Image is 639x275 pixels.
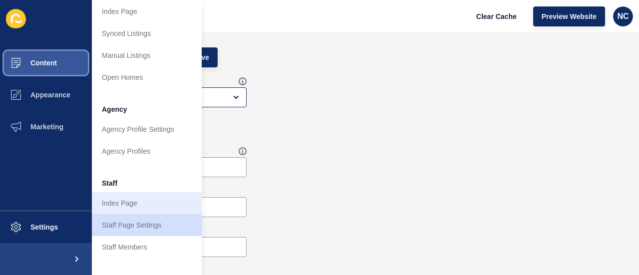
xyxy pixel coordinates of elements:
span: Staff [102,178,117,188]
span: Preview Website [542,11,597,21]
a: Staff Members [92,236,202,258]
a: Synced Listings [92,22,202,44]
a: Index Page [92,192,202,214]
a: Agency Profiles [92,140,202,162]
a: Manual Listings [92,44,202,66]
a: Staff Page Settings [92,214,202,236]
button: Preview Website [533,6,605,26]
a: Agency Profile Settings [92,118,202,140]
span: Agency [102,104,127,114]
a: Index Page [92,0,202,22]
span: NC [617,11,629,21]
span: Clear Cache [476,11,517,21]
span: Save [193,52,209,62]
a: Open Homes [92,66,202,88]
button: Clear Cache [468,6,525,26]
